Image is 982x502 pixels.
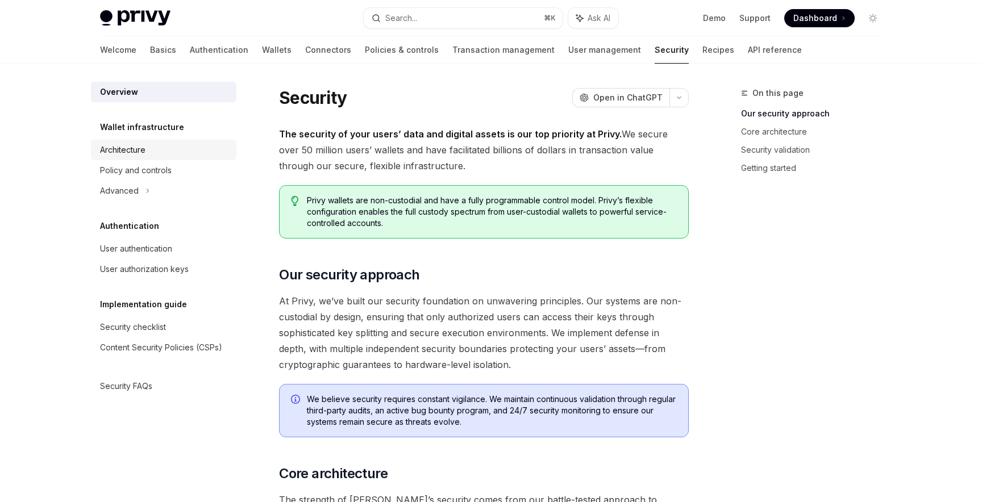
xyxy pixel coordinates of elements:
[91,317,236,337] a: Security checklist
[703,12,726,24] a: Demo
[305,36,351,64] a: Connectors
[100,219,159,233] h5: Authentication
[91,337,236,358] a: Content Security Policies (CSPs)
[91,82,236,102] a: Overview
[91,259,236,279] a: User authorization keys
[568,36,641,64] a: User management
[307,195,677,229] span: Privy wallets are non-custodial and have a fully programmable control model. Privy’s flexible con...
[385,11,417,25] div: Search...
[655,36,689,64] a: Security
[741,141,891,159] a: Security validation
[741,104,891,123] a: Our security approach
[752,86,804,100] span: On this page
[100,242,172,256] div: User authentication
[91,160,236,181] a: Policy and controls
[364,8,563,28] button: Search...⌘K
[864,9,882,27] button: Toggle dark mode
[190,36,248,64] a: Authentication
[100,262,189,276] div: User authorization keys
[100,320,166,334] div: Security checklist
[279,126,689,174] span: We secure over 50 million users’ wallets and have facilitated billions of dollars in transaction ...
[568,8,618,28] button: Ask AI
[784,9,855,27] a: Dashboard
[100,120,184,134] h5: Wallet infrastructure
[307,394,677,428] span: We believe security requires constant vigilance. We maintain continuous validation through regula...
[100,184,139,198] div: Advanced
[100,85,138,99] div: Overview
[91,239,236,259] a: User authentication
[741,159,891,177] a: Getting started
[748,36,802,64] a: API reference
[279,87,347,108] h1: Security
[452,36,555,64] a: Transaction management
[739,12,771,24] a: Support
[702,36,734,64] a: Recipes
[100,341,222,354] div: Content Security Policies (CSPs)
[279,266,419,284] span: Our security approach
[150,36,176,64] a: Basics
[100,36,136,64] a: Welcome
[279,128,622,140] strong: The security of your users’ data and digital assets is our top priority at Privy.
[291,196,299,206] svg: Tip
[593,92,663,103] span: Open in ChatGPT
[544,14,556,23] span: ⌘ K
[100,379,152,393] div: Security FAQs
[91,376,236,396] a: Security FAQs
[291,395,302,406] svg: Info
[91,140,236,160] a: Architecture
[279,293,689,373] span: At Privy, we’ve built our security foundation on unwavering principles. Our systems are non-custo...
[100,298,187,311] h5: Implementation guide
[741,123,891,141] a: Core architecture
[572,88,669,107] button: Open in ChatGPT
[365,36,439,64] a: Policies & controls
[262,36,292,64] a: Wallets
[279,465,388,483] span: Core architecture
[100,10,170,26] img: light logo
[588,12,610,24] span: Ask AI
[100,143,145,157] div: Architecture
[100,164,172,177] div: Policy and controls
[793,12,837,24] span: Dashboard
